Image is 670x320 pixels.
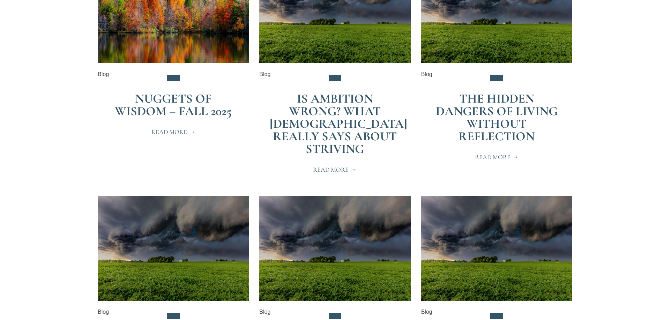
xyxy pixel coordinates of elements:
[436,91,558,144] a: The Hidden Dangers of Living Without Reflection
[270,91,407,156] a: Is Ambition Wrong? What [DEMOGRAPHIC_DATA] Really Says About Striving
[115,91,232,119] a: Nuggets of Wisdom – Fall 2025
[313,166,357,173] span: Read More
[143,125,203,139] a: Read More
[151,129,195,135] span: Read More
[467,150,527,164] a: Read More
[305,162,365,177] a: Read More
[475,154,519,160] span: Read More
